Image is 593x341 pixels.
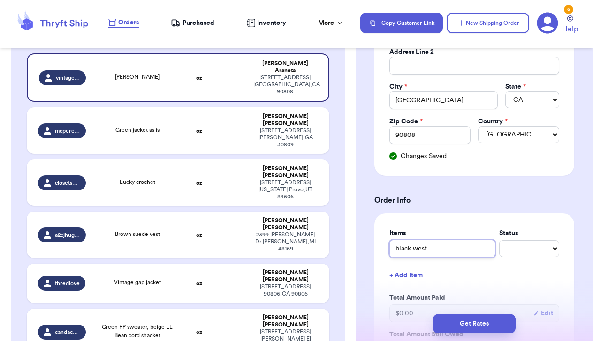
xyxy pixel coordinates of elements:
[562,23,578,35] span: Help
[253,127,318,148] div: [STREET_ADDRESS] [PERSON_NAME] , GA 30809
[114,280,161,285] span: Vintage gap jacket
[118,18,139,27] span: Orders
[55,127,81,135] span: mcperezroberts
[196,180,202,186] strong: oz
[505,82,526,91] label: State
[55,328,81,336] span: candacedavisyall
[253,179,318,200] div: [STREET_ADDRESS][US_STATE] Provo , UT 84606
[196,75,202,81] strong: oz
[447,13,529,33] button: New Shipping Order
[182,18,214,28] span: Purchased
[562,15,578,35] a: Help
[389,117,423,126] label: Zip Code
[401,152,447,161] span: Changes Saved
[389,228,495,238] label: Items
[253,217,318,231] div: [PERSON_NAME] [PERSON_NAME]
[115,127,160,133] span: Green jacket as is
[389,82,407,91] label: City
[56,74,81,82] span: vintage_in_lb
[537,12,558,34] a: 6
[115,74,160,80] span: [PERSON_NAME]
[171,18,214,28] a: Purchased
[253,231,318,252] div: 2399 [PERSON_NAME] Dr [PERSON_NAME] , MI 48169
[253,314,318,328] div: [PERSON_NAME] [PERSON_NAME]
[360,13,443,33] button: Copy Customer Link
[253,283,318,297] div: [STREET_ADDRESS] 90806 , CA 90806
[433,314,516,333] button: Get Rates
[253,113,318,127] div: [PERSON_NAME] [PERSON_NAME]
[115,231,160,237] span: Brown suede vest
[374,195,574,206] h3: Order Info
[386,265,563,286] button: + Add Item
[499,228,559,238] label: Status
[55,179,81,187] span: closetsbykels
[389,47,434,57] label: Address Line 2
[318,18,343,28] div: More
[257,18,286,28] span: Inventory
[55,231,81,239] span: a2cjhughes
[253,74,317,95] div: [STREET_ADDRESS] [GEOGRAPHIC_DATA] , CA 90808
[478,117,508,126] label: Country
[389,126,471,144] input: 12345
[247,18,286,28] a: Inventory
[120,179,155,185] span: Lucky crochet
[253,60,317,74] div: [PERSON_NAME] Araneta
[253,269,318,283] div: [PERSON_NAME] [PERSON_NAME]
[564,5,573,14] div: 6
[108,18,139,28] a: Orders
[196,232,202,238] strong: oz
[253,165,318,179] div: [PERSON_NAME] [PERSON_NAME]
[102,324,173,338] span: Green FP sweater, beige LL Bean cord shacket
[389,293,559,303] label: Total Amount Paid
[196,128,202,134] strong: oz
[196,329,202,335] strong: oz
[55,280,80,287] span: thredlove
[196,280,202,286] strong: oz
